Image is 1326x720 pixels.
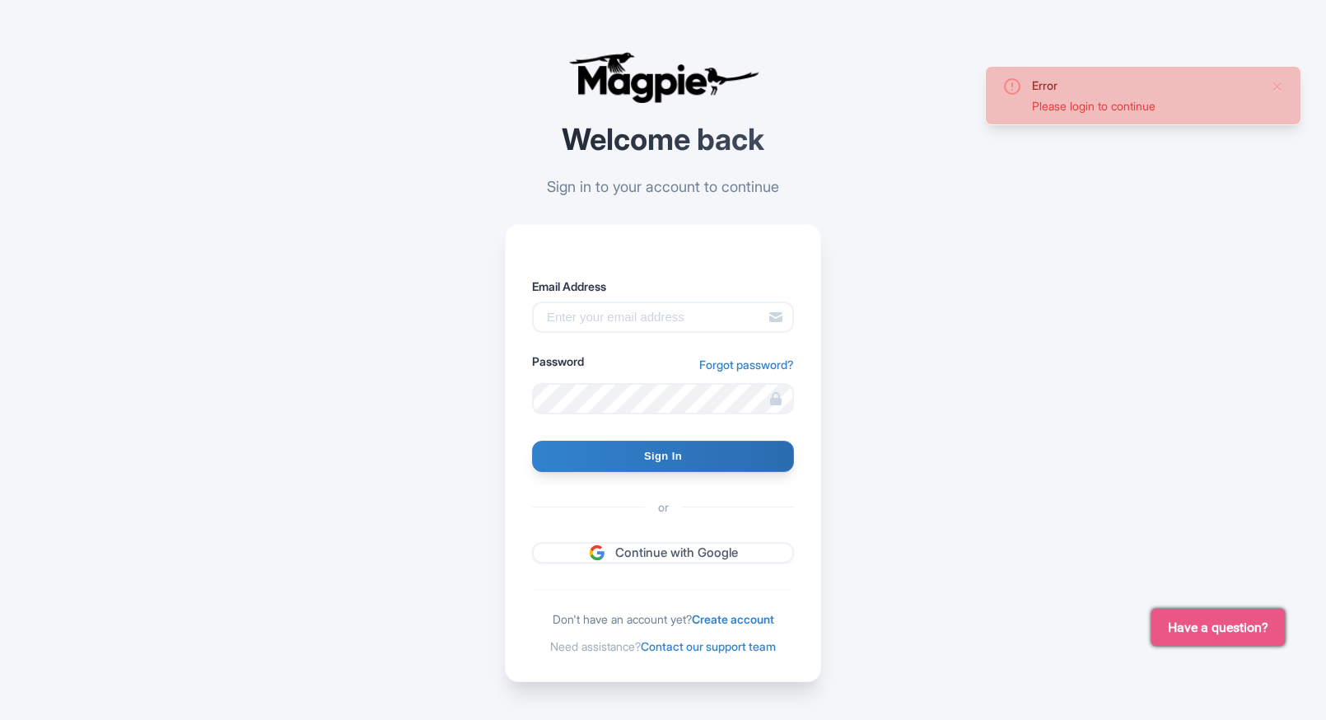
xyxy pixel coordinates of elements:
span: Have a question? [1168,618,1268,638]
div: Error [1032,77,1258,94]
button: Close [1271,77,1284,96]
a: Contact our support team [641,639,776,653]
div: Please login to continue [1032,97,1258,115]
a: Forgot password? [699,356,794,373]
span: or [645,498,682,516]
button: Have a question? [1151,609,1285,646]
a: Continue with Google [532,542,794,564]
input: Sign In [532,441,794,472]
a: Create account [692,612,774,626]
label: Email Address [532,278,794,295]
div: Don't have an account yet? [532,610,794,628]
p: Sign in to your account to continue [505,175,821,198]
div: Need assistance? [532,638,794,655]
input: Enter your email address [532,302,794,333]
h2: Welcome back [505,124,821,157]
img: logo-ab69f6fb50320c5b225c76a69d11143b.png [564,51,762,104]
label: Password [532,353,584,370]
